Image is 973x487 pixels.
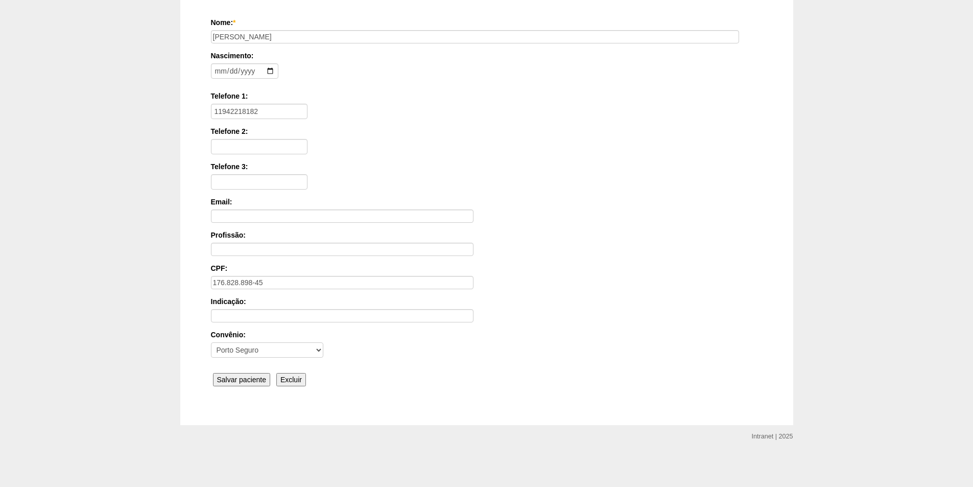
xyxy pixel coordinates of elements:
label: CPF: [211,263,763,273]
label: Nascimento: [211,51,759,61]
label: Email: [211,197,763,207]
label: Telefone 1: [211,91,763,101]
input: Excluir [276,373,306,386]
label: Telefone 2: [211,126,763,136]
span: Este campo é obrigatório. [233,18,235,27]
label: Profissão: [211,230,763,240]
label: Nome: [211,17,763,28]
label: Indicação: [211,296,763,307]
input: Salvar paciente [213,373,271,386]
label: Telefone 3: [211,161,763,172]
label: Convênio: [211,330,763,340]
div: Intranet | 2025 [752,431,793,442]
